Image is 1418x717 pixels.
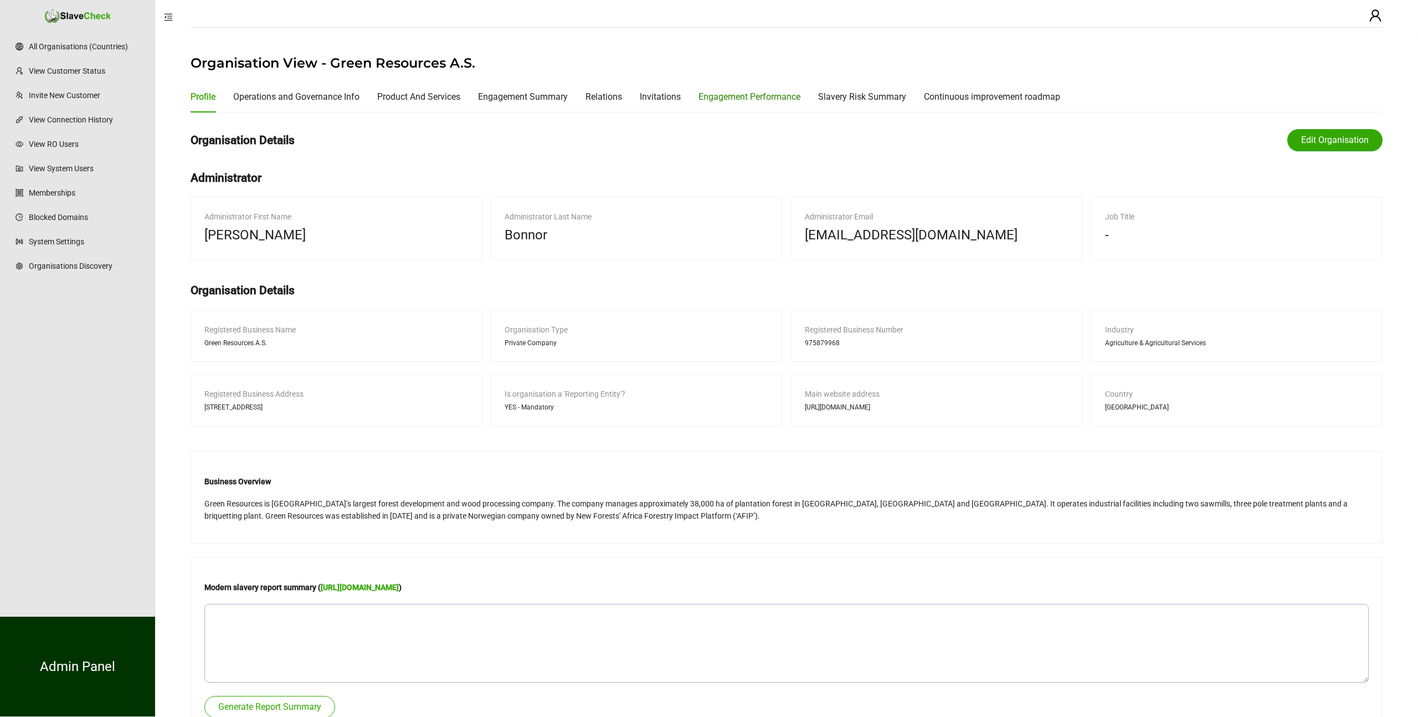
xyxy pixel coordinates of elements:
span: - [1105,225,1109,246]
a: View Customer Status [29,60,143,82]
p: Green Resources is [GEOGRAPHIC_DATA]’s largest forest development and wood processing company. Th... [204,498,1369,522]
span: Bonnor [505,225,547,246]
a: View System Users [29,157,143,180]
h4: Business Overview [204,475,1369,488]
span: Agriculture & Agricultural Services [1105,338,1206,349]
div: Job Title [1105,211,1369,223]
span: [GEOGRAPHIC_DATA] [1105,402,1169,413]
span: user [1369,9,1382,22]
a: Memberships [29,182,143,204]
span: Edit Organisation [1301,134,1369,147]
a: All Organisations (Countries) [29,35,143,58]
a: System Settings [29,231,143,253]
div: Industry [1105,324,1369,336]
div: Profile [191,90,215,104]
div: Engagement Performance [698,90,800,104]
div: Administrator Email [805,211,1068,223]
a: View RO Users [29,133,143,155]
span: YES - Mandatory [505,402,554,413]
div: Country [1105,388,1369,400]
div: Organisation Type [505,324,768,336]
a: Invite New Customer [29,84,143,106]
div: Continuous improvement roadmap [924,90,1060,104]
a: [URL][DOMAIN_NAME] [321,583,399,592]
div: Invitations [640,90,681,104]
div: Main website address [805,388,1068,400]
span: [URL][DOMAIN_NAME] [805,402,870,413]
div: Product And Services [377,90,460,104]
a: View Connection History [29,109,143,131]
h2: Administrator [191,169,1383,187]
button: Edit Organisation [1287,129,1383,151]
span: 975879968 [805,338,840,349]
div: Is organisation a 'Reporting Entity'? [505,388,768,400]
h1: Organisation View - Green Resources A.S. [191,54,1383,72]
span: Green Resources A.S. [204,338,267,349]
div: Administrator First Name [204,211,468,223]
div: Operations and Governance Info [233,90,359,104]
span: Private Company [505,338,557,349]
h2: Organisation Details [191,131,295,150]
div: Administrator Last Name [505,211,768,223]
span: menu-fold [164,13,173,22]
div: Engagement Summary [478,90,568,104]
div: Relations [585,90,622,104]
h2: Organisation Details [191,281,1383,300]
span: Generate Report Summary [218,700,321,714]
div: Registered Business Number [805,324,1068,336]
div: Registered Business Address [204,388,468,400]
h4: Modern slavery report summary ( ) [204,581,1369,593]
span: [PERSON_NAME] [204,225,306,246]
div: Registered Business Name [204,324,468,336]
div: Slavery Risk Summary [818,90,906,104]
a: Blocked Domains [29,206,143,228]
span: [STREET_ADDRESS] [204,402,263,413]
a: Organisations Discovery [29,255,143,277]
span: [EMAIL_ADDRESS][DOMAIN_NAME] [805,225,1018,246]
